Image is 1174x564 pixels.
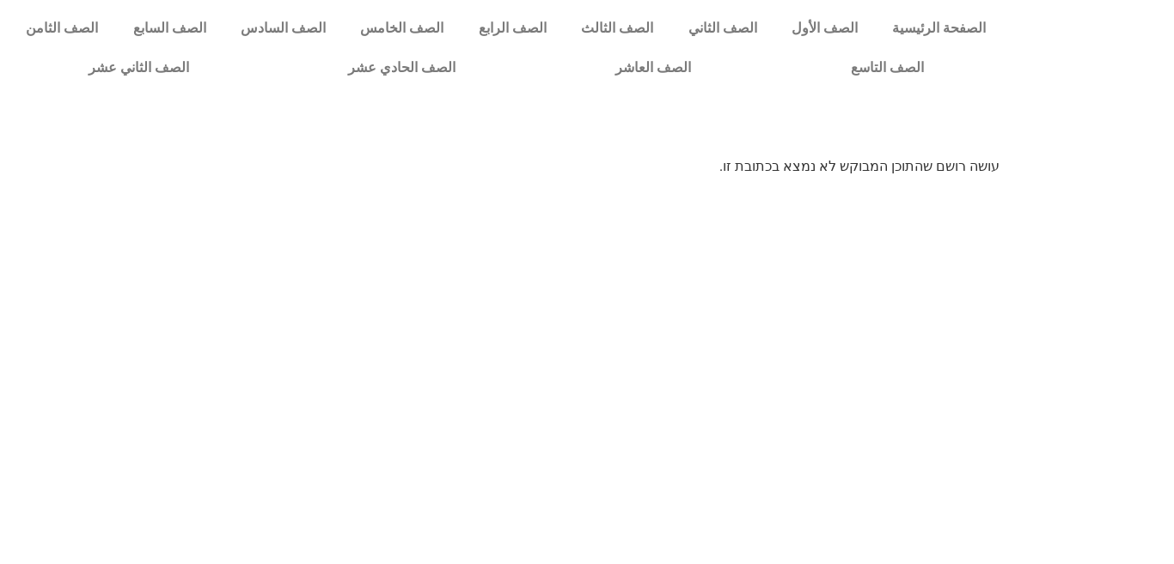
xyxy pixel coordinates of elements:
a: الصف الثاني [670,9,773,48]
a: الصف الأول [774,9,875,48]
a: الصف السابع [115,9,223,48]
a: الصف العاشر [535,48,771,88]
a: الصف الرابع [462,9,564,48]
a: الصفحة الرئيسية [875,9,1003,48]
a: الصف التاسع [771,48,1004,88]
a: الصف الثاني عشر [9,48,269,88]
a: الصف السادس [223,9,343,48]
p: עושה רושם שהתוכן המבוקש לא נמצא בכתובת זו. [174,156,1000,177]
a: الصف الخامس [343,9,461,48]
a: الصف الثالث [564,9,670,48]
a: الصف الثامن [9,9,115,48]
a: الصف الحادي عشر [269,48,536,88]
